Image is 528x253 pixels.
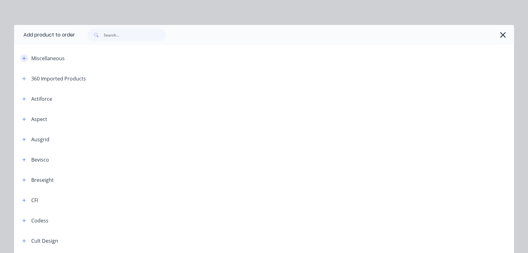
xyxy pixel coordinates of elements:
[31,75,86,82] div: 360 Imported Products
[31,176,54,184] div: Breseight
[14,25,75,45] div: Add product to order
[31,237,58,245] div: Cult Design
[104,29,166,41] input: Search...
[31,136,49,143] div: Ausgrid
[31,197,38,204] div: CFI
[31,95,52,103] div: Actiforce
[31,156,49,163] div: Bevisco
[31,115,47,123] div: Aspect
[31,55,65,62] div: Miscellaneous
[31,217,48,224] div: Codess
